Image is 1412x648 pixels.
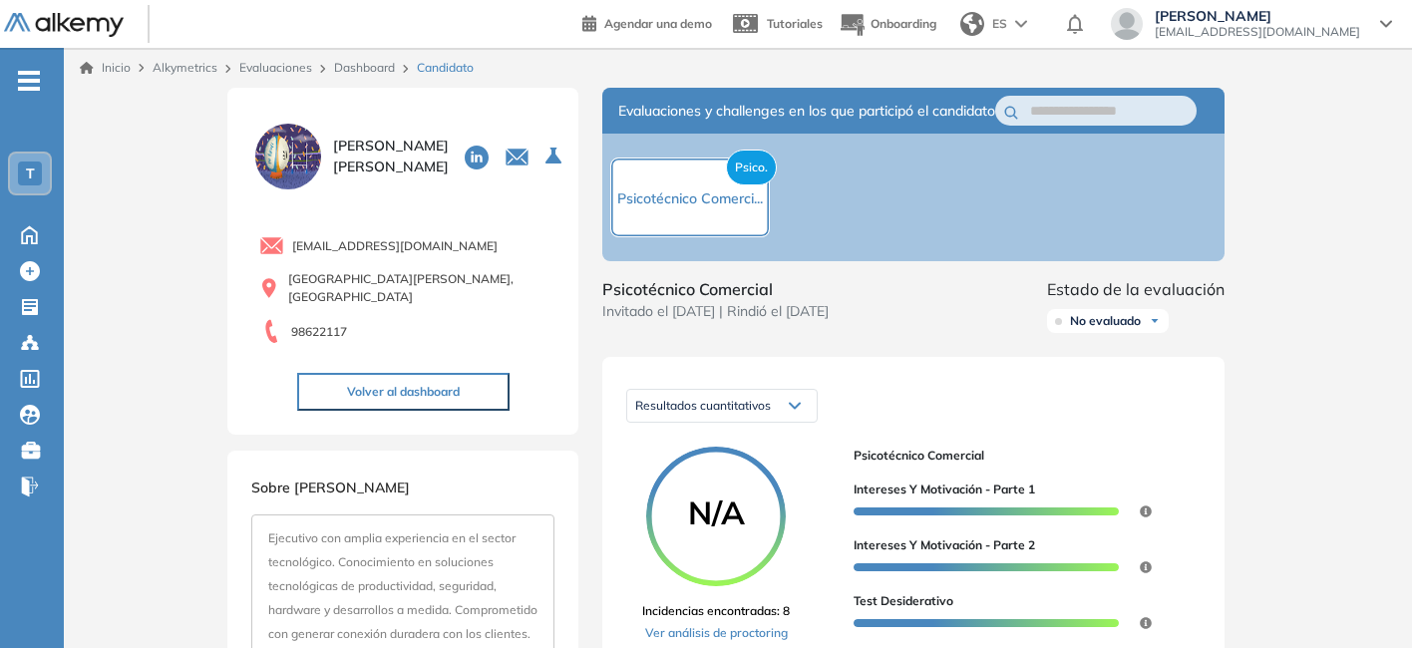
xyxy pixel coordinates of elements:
[251,120,325,193] img: PROFILE_MENU_LOGO_USER
[26,165,35,181] span: T
[618,101,995,122] span: Evaluaciones y challenges en los que participó el candidato
[297,373,510,411] button: Volver al dashboard
[4,13,124,38] img: Logo
[18,79,40,83] i: -
[854,481,1035,498] span: Intereses y Motivación - Parte 1
[767,16,823,31] span: Tutoriales
[251,479,410,496] span: Sobre [PERSON_NAME]
[602,301,829,322] span: Invitado el [DATE] | Rindió el [DATE]
[604,16,712,31] span: Agendar una demo
[1155,8,1360,24] span: [PERSON_NAME]
[854,447,1185,465] span: Psicotécnico Comercial
[1015,20,1027,28] img: arrow
[333,136,449,177] span: [PERSON_NAME] [PERSON_NAME]
[726,150,777,185] span: Psico.
[854,536,1035,554] span: Intereses y Motivación - Parte 2
[288,270,554,306] span: [GEOGRAPHIC_DATA][PERSON_NAME], [GEOGRAPHIC_DATA]
[992,15,1007,33] span: ES
[1155,24,1360,40] span: [EMAIL_ADDRESS][DOMAIN_NAME]
[582,10,712,34] a: Agendar una demo
[839,3,936,46] button: Onboarding
[1070,313,1141,329] span: No evaluado
[239,60,312,75] a: Evaluaciones
[642,602,790,620] span: Incidencias encontradas: 8
[854,592,953,610] span: Test Desiderativo
[602,277,829,301] span: Psicotécnico Comercial
[153,60,217,75] span: Alkymetrics
[537,139,573,174] button: Seleccione la evaluación activa
[1149,315,1161,327] img: Ícono de flecha
[417,59,474,77] span: Candidato
[646,496,786,528] span: N/A
[1047,277,1225,301] span: Estado de la evaluación
[334,60,395,75] a: Dashboard
[642,624,790,642] a: Ver análisis de proctoring
[80,59,131,77] a: Inicio
[291,323,347,341] span: 98622117
[292,237,498,255] span: [EMAIL_ADDRESS][DOMAIN_NAME]
[635,398,771,413] span: Resultados cuantitativos
[871,16,936,31] span: Onboarding
[960,12,984,36] img: world
[617,189,763,207] span: Psicotécnico Comerci...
